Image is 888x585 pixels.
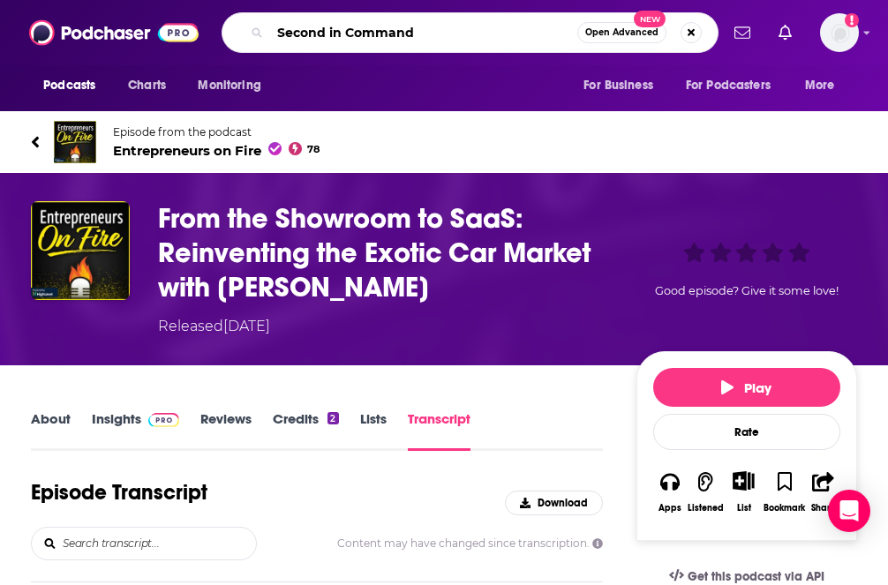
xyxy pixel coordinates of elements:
button: Bookmark [763,460,806,524]
span: Podcasts [43,73,95,98]
span: 78 [307,146,320,154]
button: open menu [185,69,283,102]
img: Podchaser Pro [148,413,179,427]
button: Listened [687,460,725,524]
span: Play [721,379,771,396]
h3: From the Showroom to SaaS: Reinventing the Exotic Car Market with Chris Barta [158,201,629,304]
div: Released [DATE] [158,316,270,337]
img: From the Showroom to SaaS: Reinventing the Exotic Car Market with Chris Barta [31,201,130,300]
span: Content may have changed since transcription. [337,536,603,550]
button: Open AdvancedNew [577,22,666,43]
a: Transcript [408,410,470,451]
img: Podchaser - Follow, Share and Rate Podcasts [29,16,199,49]
a: Show notifications dropdown [727,18,757,48]
h1: Episode Transcript [31,479,207,506]
a: Charts [117,69,177,102]
div: Apps [658,503,681,514]
div: List [737,502,751,514]
img: Entrepreneurs on Fire [54,121,96,163]
button: open menu [674,69,796,102]
div: Show More ButtonList [725,460,763,524]
button: Download [505,491,603,515]
div: Rate [653,414,840,450]
div: Open Intercom Messenger [828,490,870,532]
span: More [805,73,835,98]
img: User Profile [820,13,859,52]
span: New [634,11,666,27]
a: Lists [360,410,387,451]
span: For Business [583,73,653,98]
a: InsightsPodchaser Pro [92,410,179,451]
div: Share [811,503,835,514]
span: Get this podcast via API [688,569,824,584]
span: Open Advanced [585,28,658,37]
a: About [31,410,71,451]
button: Play [653,368,840,407]
button: open menu [31,69,118,102]
a: Credits2 [273,410,338,451]
span: Good episode? Give it some love! [655,284,839,297]
span: For Podcasters [686,73,771,98]
span: Entrepreneurs on Fire [113,142,320,159]
button: open menu [571,69,675,102]
span: Download [538,497,588,509]
button: Show More Button [726,471,762,491]
button: Share [806,460,839,524]
a: Show notifications dropdown [771,18,799,48]
div: 2 [327,412,338,424]
input: Search podcasts, credits, & more... [270,19,577,47]
a: Reviews [200,410,252,451]
div: Bookmark [764,503,805,514]
input: Search transcript... [61,528,256,559]
button: Show profile menu [820,13,859,52]
button: Apps [653,460,687,524]
a: Entrepreneurs on FireEpisode from the podcastEntrepreneurs on Fire78 [31,121,857,163]
div: Listened [688,503,724,514]
button: open menu [793,69,857,102]
span: Episode from the podcast [113,125,320,139]
div: Search podcasts, credits, & more... [222,12,719,53]
span: Monitoring [198,73,260,98]
span: Charts [128,73,166,98]
span: Logged in as gabriellaippaso [820,13,859,52]
svg: Add a profile image [845,13,859,27]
